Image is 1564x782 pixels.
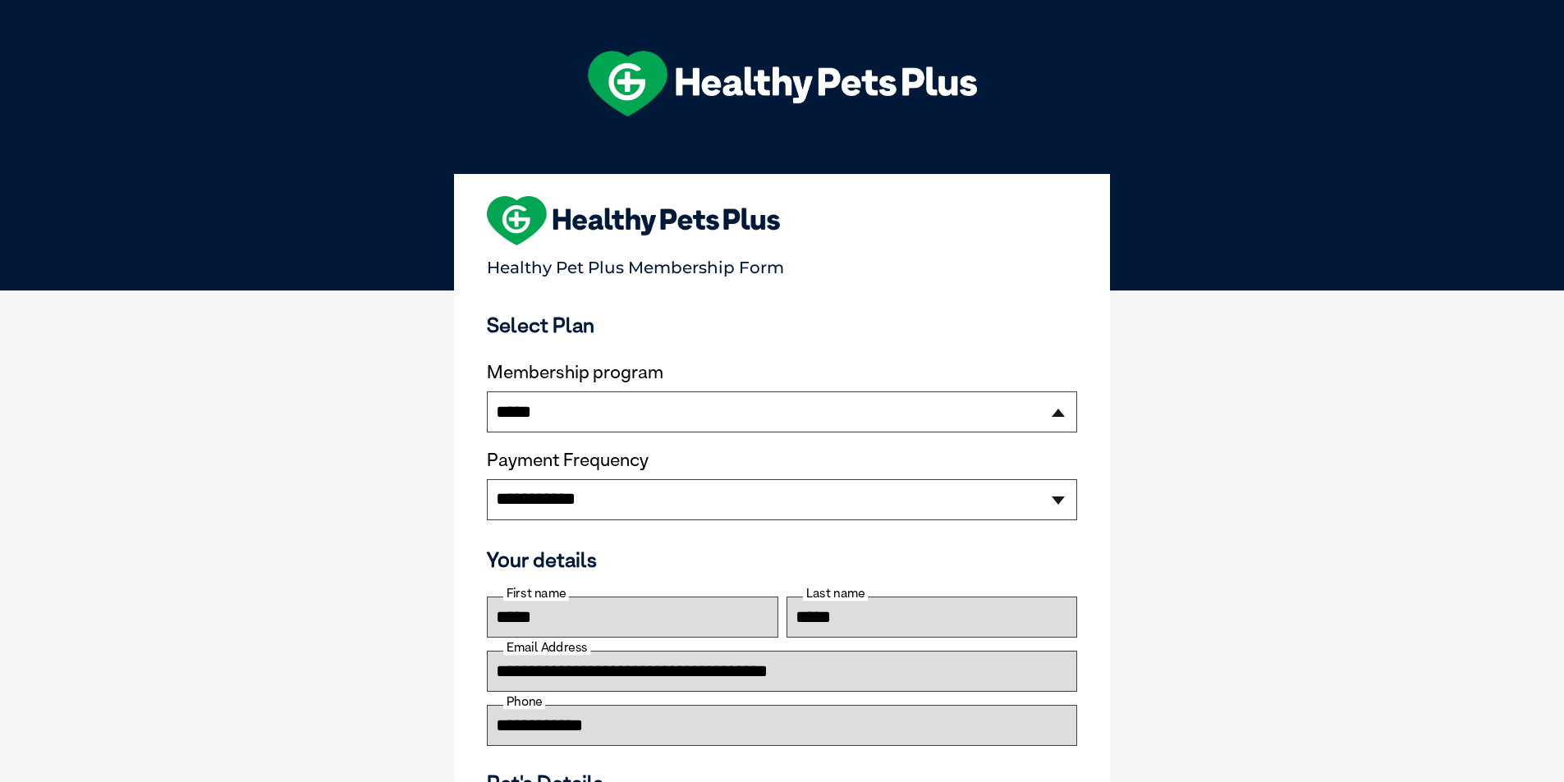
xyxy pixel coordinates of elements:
[487,196,780,245] img: heart-shape-hpp-logo-large.png
[588,51,977,117] img: hpp-logo-landscape-green-white.png
[503,640,590,655] label: Email Address
[487,362,1077,383] label: Membership program
[503,586,569,601] label: First name
[503,694,545,709] label: Phone
[803,586,868,601] label: Last name
[487,547,1077,572] h3: Your details
[487,250,1077,277] p: Healthy Pet Plus Membership Form
[487,450,649,471] label: Payment Frequency
[487,313,1077,337] h3: Select Plan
